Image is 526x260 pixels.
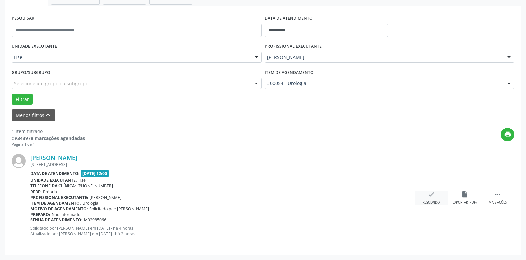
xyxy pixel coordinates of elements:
[30,183,76,189] b: Telefone da clínica:
[30,212,50,217] b: Preparo:
[89,206,150,212] span: Solicitado por: [PERSON_NAME].
[14,54,248,61] span: Hse
[30,225,415,237] p: Solicitado por [PERSON_NAME] em [DATE] - há 4 horas Atualizado por [PERSON_NAME] em [DATE] - há 2...
[82,200,98,206] span: Urologia
[12,67,50,78] label: Grupo/Subgrupo
[78,177,86,183] span: Hse
[501,128,514,141] button: print
[265,13,313,24] label: DATA DE ATENDIMENTO
[12,109,55,121] button: Menos filtroskeyboard_arrow_up
[30,189,42,195] b: Rede:
[44,111,52,119] i: keyboard_arrow_up
[494,191,501,198] i: 
[12,94,33,105] button: Filtrar
[489,200,507,205] div: Mais ações
[77,183,113,189] span: [PHONE_NUMBER]
[30,206,88,212] b: Motivo de agendamento:
[453,200,477,205] div: Exportar (PDF)
[504,131,511,138] i: print
[12,154,26,168] img: img
[12,135,85,142] div: de
[265,42,322,52] label: PROFISSIONAL EXECUTANTE
[90,195,121,200] span: [PERSON_NAME]
[43,189,57,195] span: Própria
[30,154,77,161] a: [PERSON_NAME]
[30,195,88,200] b: Profissional executante:
[30,200,81,206] b: Item de agendamento:
[30,177,77,183] b: Unidade executante:
[81,170,109,177] span: [DATE] 12:00
[267,80,501,87] span: #00054 - Urologia
[461,191,468,198] i: insert_drive_file
[30,171,80,176] b: Data de atendimento:
[423,200,440,205] div: Resolvido
[12,128,85,135] div: 1 item filtrado
[84,217,106,223] span: M02985066
[14,80,88,87] span: Selecione um grupo ou subgrupo
[267,54,501,61] span: [PERSON_NAME]
[265,67,314,78] label: Item de agendamento
[17,135,85,141] strong: 343978 marcações agendadas
[30,162,415,167] div: [STREET_ADDRESS]
[428,191,435,198] i: check
[12,142,85,147] div: Página 1 de 1
[12,42,57,52] label: UNIDADE EXECUTANTE
[52,212,80,217] span: Não informado
[30,217,83,223] b: Senha de atendimento:
[12,13,34,24] label: PESQUISAR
